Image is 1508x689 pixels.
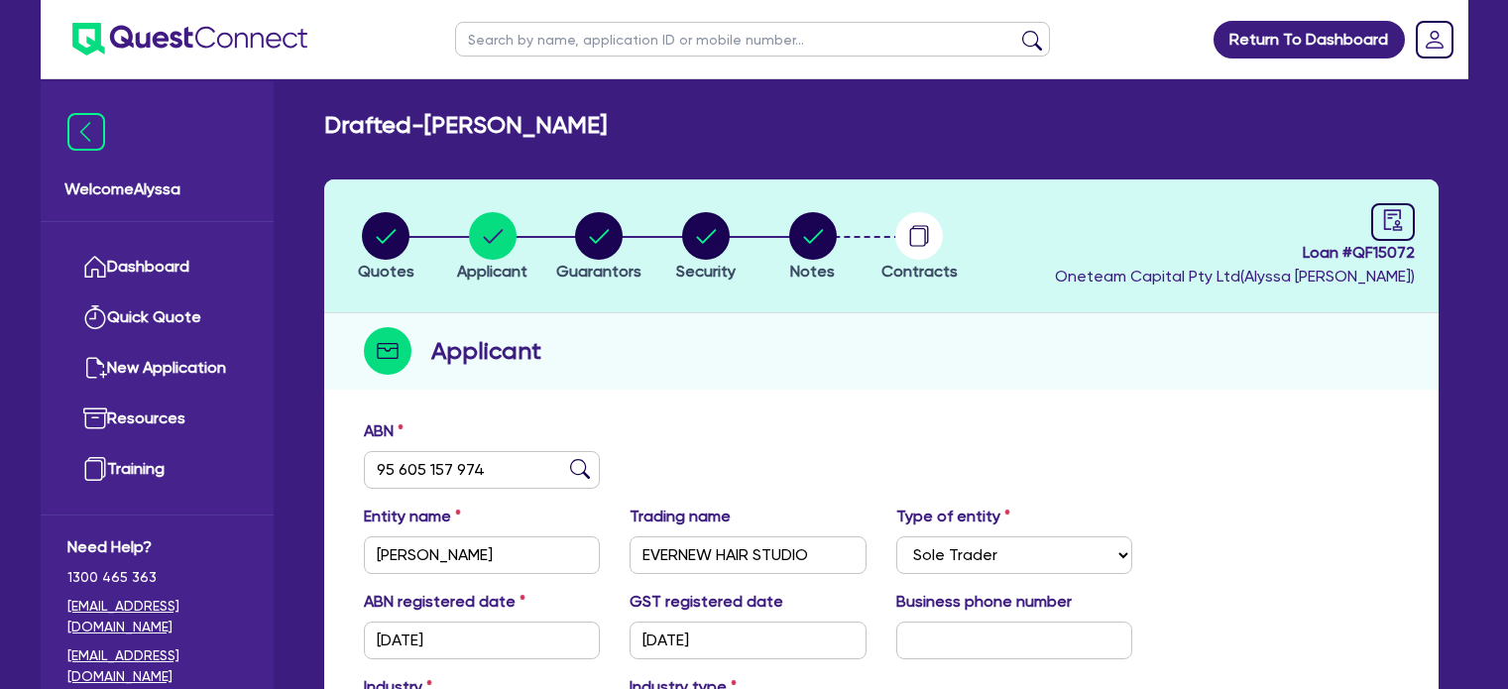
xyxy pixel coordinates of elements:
[72,23,307,56] img: quest-connect-logo-blue
[556,262,641,281] span: Guarantors
[630,590,783,614] label: GST registered date
[1382,209,1404,231] span: audit
[67,444,247,495] a: Training
[431,333,541,369] h2: Applicant
[555,211,642,285] button: Guarantors
[364,327,411,375] img: step-icon
[790,262,835,281] span: Notes
[1409,14,1460,65] a: Dropdown toggle
[457,262,527,281] span: Applicant
[67,242,247,292] a: Dashboard
[358,262,414,281] span: Quotes
[1055,241,1415,265] span: Loan # QF15072
[675,211,737,285] button: Security
[456,211,528,285] button: Applicant
[364,590,525,614] label: ABN registered date
[1371,203,1415,241] a: audit
[896,505,1010,528] label: Type of entity
[67,645,247,687] a: [EMAIL_ADDRESS][DOMAIN_NAME]
[630,505,731,528] label: Trading name
[896,590,1072,614] label: Business phone number
[83,406,107,430] img: resources
[880,211,959,285] button: Contracts
[83,457,107,481] img: training
[570,459,590,479] img: abn-lookup icon
[83,305,107,329] img: quick-quote
[1214,21,1405,58] a: Return To Dashboard
[364,419,404,443] label: ABN
[364,622,601,659] input: DD / MM / YYYY
[67,535,247,559] span: Need Help?
[83,356,107,380] img: new-application
[364,505,461,528] label: Entity name
[357,211,415,285] button: Quotes
[881,262,958,281] span: Contracts
[676,262,736,281] span: Security
[67,567,247,588] span: 1300 465 363
[1055,267,1415,286] span: Oneteam Capital Pty Ltd ( Alyssa [PERSON_NAME] )
[67,292,247,343] a: Quick Quote
[788,211,838,285] button: Notes
[455,22,1050,57] input: Search by name, application ID or mobile number...
[67,113,105,151] img: icon-menu-close
[67,343,247,394] a: New Application
[67,394,247,444] a: Resources
[324,111,607,140] h2: Drafted - [PERSON_NAME]
[630,622,867,659] input: DD / MM / YYYY
[67,596,247,637] a: [EMAIL_ADDRESS][DOMAIN_NAME]
[64,177,250,201] span: Welcome Alyssa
